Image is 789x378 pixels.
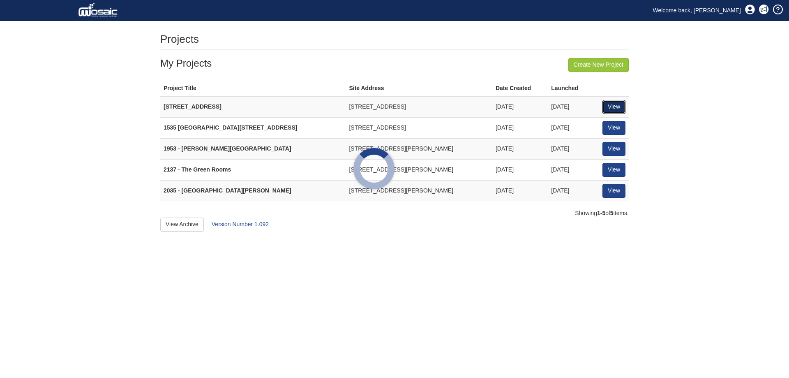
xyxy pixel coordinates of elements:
[160,33,199,45] h1: Projects
[548,159,593,180] td: [DATE]
[164,124,297,131] strong: 1535 [GEOGRAPHIC_DATA][STREET_ADDRESS]
[346,81,492,96] th: Site Address
[346,96,492,117] td: [STREET_ADDRESS]
[346,117,492,138] td: [STREET_ADDRESS]
[610,210,614,216] b: 5
[602,100,625,114] a: View
[548,81,593,96] th: Launched
[212,221,269,227] a: Version Number 1.092
[548,96,593,117] td: [DATE]
[164,187,291,194] strong: 2035 - [GEOGRAPHIC_DATA][PERSON_NAME]
[492,180,548,201] td: [DATE]
[597,210,605,216] b: 1-5
[346,180,492,201] td: [STREET_ADDRESS][PERSON_NAME]
[602,184,625,198] a: View
[647,4,747,16] a: Welcome back, [PERSON_NAME]
[754,341,783,372] iframe: Chat
[346,159,492,180] td: [STREET_ADDRESS][PERSON_NAME]
[164,145,291,152] strong: 1953 - [PERSON_NAME][GEOGRAPHIC_DATA]
[492,138,548,159] td: [DATE]
[602,121,625,135] a: View
[602,142,625,156] a: View
[568,58,629,72] a: Create New Project
[160,81,346,96] th: Project Title
[548,138,593,159] td: [DATE]
[346,138,492,159] td: [STREET_ADDRESS][PERSON_NAME]
[164,166,231,173] strong: 2137 - The Green Rooms
[160,58,629,69] h3: My Projects
[492,117,548,138] td: [DATE]
[602,163,625,177] a: View
[160,209,629,218] div: Showing of items.
[160,218,204,232] a: View Archive
[492,81,548,96] th: Date Created
[492,159,548,180] td: [DATE]
[492,96,548,117] td: [DATE]
[78,2,120,19] img: logo_white.png
[548,117,593,138] td: [DATE]
[164,103,221,110] strong: [STREET_ADDRESS]
[548,180,593,201] td: [DATE]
